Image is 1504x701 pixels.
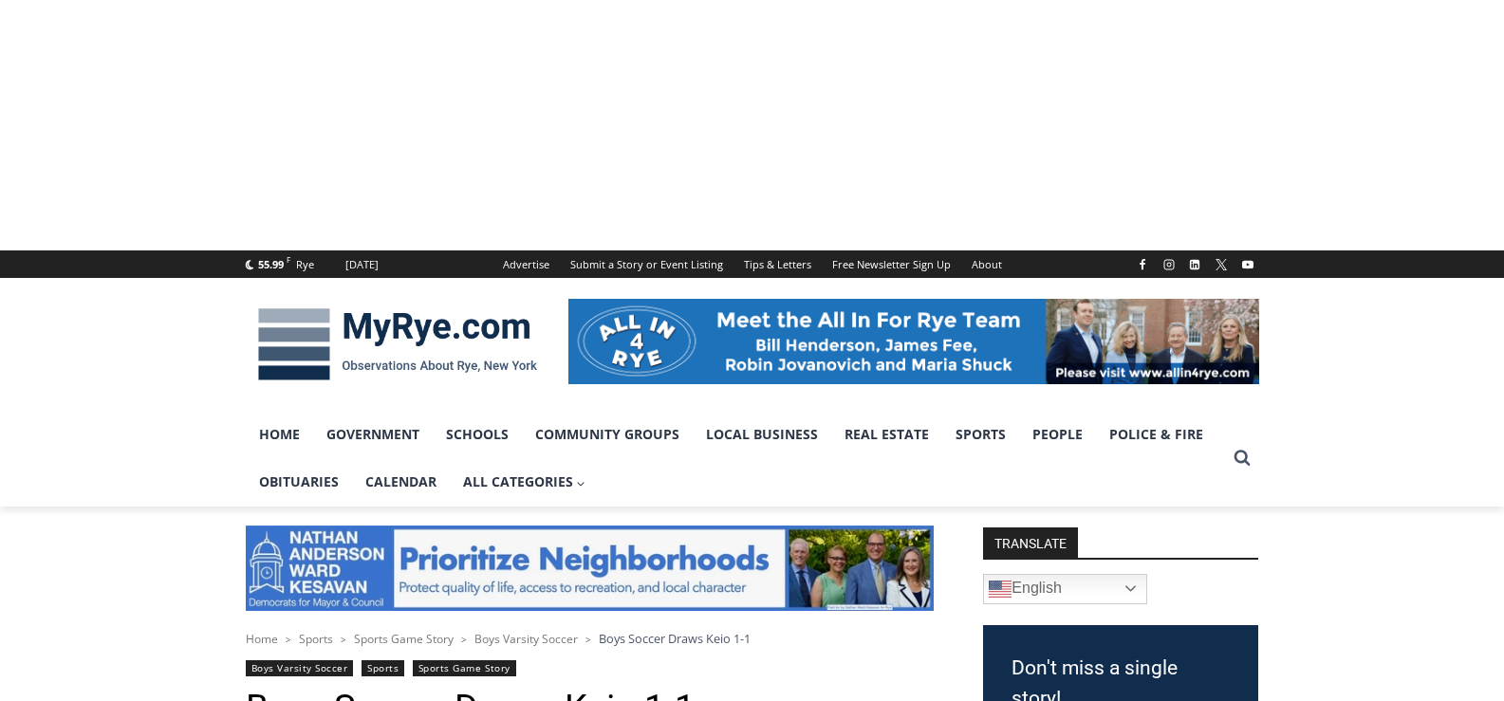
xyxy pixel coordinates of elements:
[413,660,516,676] a: Sports Game Story
[1236,253,1259,276] a: YouTube
[822,250,961,278] a: Free Newsletter Sign Up
[313,411,433,458] a: Government
[474,631,578,647] a: Boys Varsity Soccer
[463,471,586,492] span: All Categories
[246,458,352,506] a: Obituaries
[1210,253,1233,276] a: X
[258,257,284,271] span: 55.99
[246,629,934,648] nav: Breadcrumbs
[341,633,346,646] span: >
[287,254,290,265] span: F
[246,631,278,647] a: Home
[345,256,379,273] div: [DATE]
[942,411,1019,458] a: Sports
[461,633,467,646] span: >
[299,631,333,647] a: Sports
[599,630,751,647] span: Boys Soccer Draws Keio 1-1
[1183,253,1206,276] a: Linkedin
[1131,253,1154,276] a: Facebook
[286,633,291,646] span: >
[585,633,591,646] span: >
[246,660,354,676] a: Boys Varsity Soccer
[989,578,1012,600] img: en
[1019,411,1096,458] a: People
[492,250,560,278] a: Advertise
[352,458,450,506] a: Calendar
[568,299,1259,384] img: All in for Rye
[492,250,1012,278] nav: Secondary Navigation
[1158,253,1180,276] a: Instagram
[450,458,600,506] a: All Categories
[961,250,1012,278] a: About
[983,574,1147,604] a: English
[831,411,942,458] a: Real Estate
[733,250,822,278] a: Tips & Letters
[246,411,1225,507] nav: Primary Navigation
[433,411,522,458] a: Schools
[693,411,831,458] a: Local Business
[246,295,549,394] img: MyRye.com
[560,250,733,278] a: Submit a Story or Event Listing
[1225,441,1259,475] button: View Search Form
[983,527,1078,558] strong: TRANSLATE
[246,411,313,458] a: Home
[296,256,314,273] div: Rye
[1096,411,1216,458] a: Police & Fire
[362,660,404,676] a: Sports
[522,411,693,458] a: Community Groups
[354,631,454,647] a: Sports Game Story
